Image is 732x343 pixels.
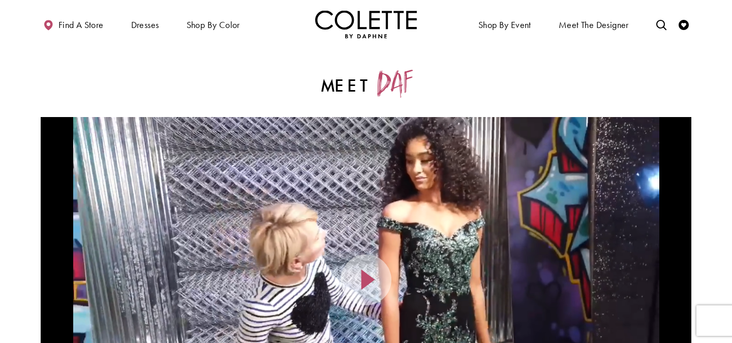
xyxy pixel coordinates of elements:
[341,254,391,305] button: Play Video
[376,70,409,96] span: Daf
[58,20,104,30] span: Find a store
[556,10,631,38] a: Meet the designer
[187,20,240,30] span: Shop by color
[476,10,534,38] span: Shop By Event
[150,70,582,96] h2: Meet
[654,10,669,38] a: Toggle search
[676,10,691,38] a: Check Wishlist
[129,10,162,38] span: Dresses
[315,10,417,38] a: Visit Home Page
[478,20,531,30] span: Shop By Event
[559,20,629,30] span: Meet the designer
[315,10,417,38] img: Colette by Daphne
[41,10,106,38] a: Find a store
[184,10,242,38] span: Shop by color
[131,20,159,30] span: Dresses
